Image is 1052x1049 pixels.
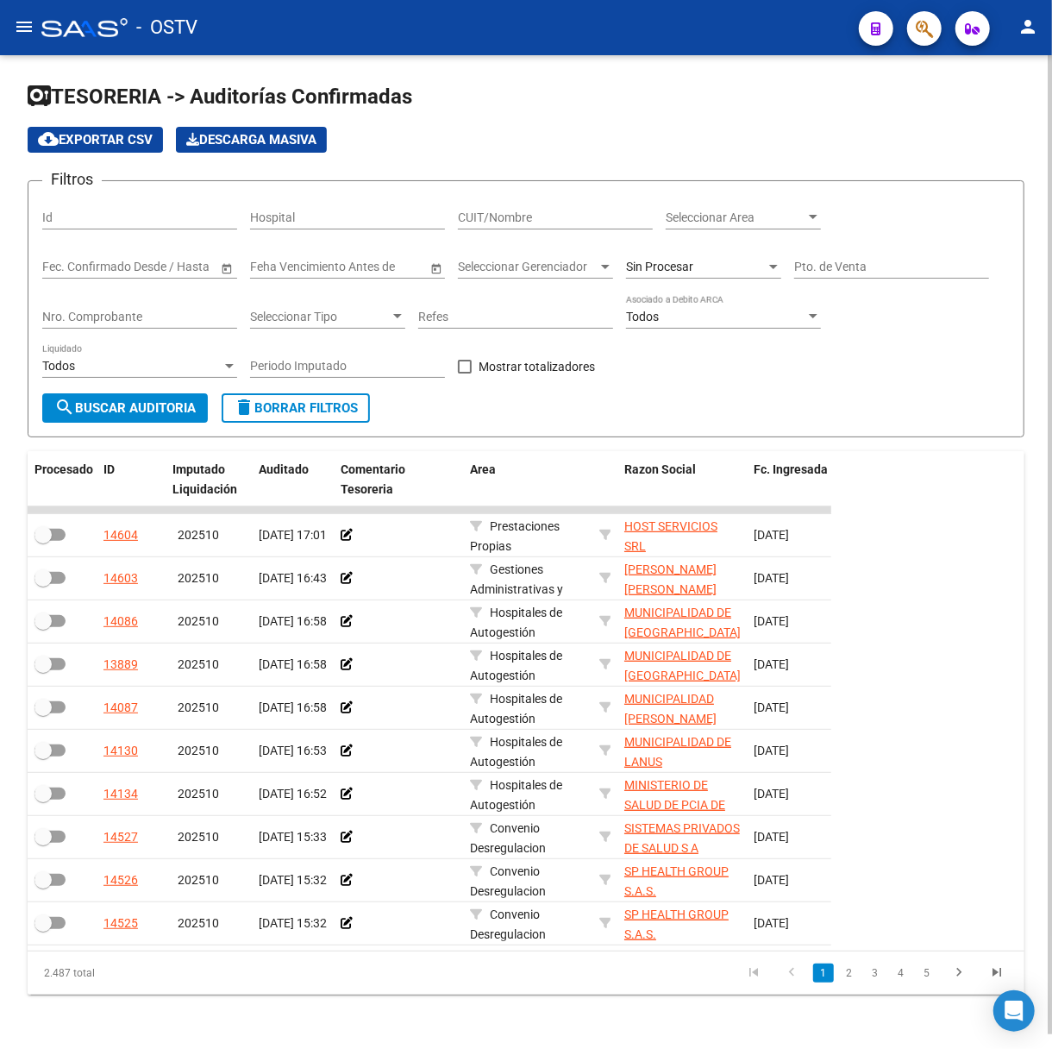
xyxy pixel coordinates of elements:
[980,964,1013,983] a: go to last page
[624,735,731,769] span: MUNICIPALIDAD DE LANUS
[234,400,358,416] span: Borrar Filtros
[470,735,562,769] span: Hospitales de Autogestión
[178,657,219,671] span: 202510
[891,964,911,983] a: 4
[836,958,862,988] li: page 2
[178,916,219,930] span: 202510
[38,129,59,149] mat-icon: cloud_download
[993,990,1035,1032] div: Open Intercom Messenger
[917,964,937,983] a: 5
[120,260,204,274] input: Fecha fin
[470,462,496,476] span: Area
[259,873,327,887] span: [DATE] 15:32
[754,916,789,930] span: [DATE]
[942,964,975,983] a: go to next page
[624,603,740,639] div: - 30999229790
[479,356,595,377] span: Mostrar totalizadores
[754,528,789,542] span: [DATE]
[259,787,327,801] span: [DATE] 16:52
[470,649,562,682] span: Hospitales de Autogestión
[259,462,309,476] span: Auditado
[1018,16,1038,37] mat-icon: person
[178,571,219,585] span: 202510
[42,167,102,192] h3: Filtros
[458,260,598,274] span: Seleccionar Gerenciador
[334,451,463,508] datatable-header-cell: Comentario Tesoreria
[42,393,208,423] button: Buscar Auditoria
[754,462,828,476] span: Fc. Ingresada
[914,958,940,988] li: page 5
[865,964,886,983] a: 3
[888,958,914,988] li: page 4
[862,958,888,988] li: page 3
[624,819,740,855] div: - 30592558951
[624,517,740,553] div: - 33712005969
[624,778,725,832] span: MINISTERIO DE SALUD DE PCIA DE BSAS
[103,914,138,933] div: 14525
[470,821,546,855] span: Convenio Desregulacion
[775,964,808,983] a: go to previous page
[178,873,219,887] span: 202510
[470,606,562,639] span: Hospitales de Autogestión
[427,259,445,277] button: Open calendar
[624,908,729,941] span: SP HEALTH GROUP S.A.S.
[470,519,560,553] span: Prestaciones Propias
[624,776,740,812] div: - 30626983398
[103,784,138,804] div: 14134
[754,700,789,714] span: [DATE]
[176,127,327,153] button: Descarga Masiva
[754,787,789,801] span: [DATE]
[624,905,740,941] div: - 30715935933
[811,958,836,988] li: page 1
[259,744,327,757] span: [DATE] 16:53
[737,964,770,983] a: go to first page
[234,397,254,418] mat-icon: delete
[103,655,138,675] div: 13889
[103,870,138,890] div: 14526
[754,657,789,671] span: [DATE]
[259,657,327,671] span: [DATE] 16:58
[747,451,842,508] datatable-header-cell: Fc. Ingresada
[28,952,224,995] div: 2.487 total
[754,873,789,887] span: [DATE]
[178,614,219,628] span: 202510
[178,830,219,844] span: 202510
[624,821,740,855] span: SISTEMAS PRIVADOS DE SALUD S A
[252,451,334,508] datatable-header-cell: Auditado
[259,700,327,714] span: [DATE] 16:58
[259,916,327,930] span: [DATE] 15:32
[470,692,562,726] span: Hospitales de Autogestión
[470,864,546,898] span: Convenio Desregulacion
[172,462,237,496] span: Imputado Liquidación
[626,260,693,273] span: Sin Procesar
[28,127,163,153] button: Exportar CSV
[103,612,138,631] div: 14086
[624,649,741,702] span: MUNICIPALIDAD DE [GEOGRAPHIC_DATA][PERSON_NAME]
[754,571,789,585] span: [DATE]
[839,964,860,983] a: 2
[42,359,75,373] span: Todos
[259,614,327,628] span: [DATE] 16:58
[34,462,93,476] span: Procesado
[178,528,219,542] span: 202510
[217,259,235,277] button: Open calendar
[624,732,740,769] div: - 30999001005
[624,562,717,596] span: [PERSON_NAME] [PERSON_NAME]
[222,393,370,423] button: Borrar Filtros
[624,560,740,596] div: - 27230265718
[54,397,75,418] mat-icon: search
[178,700,219,714] span: 202510
[186,132,316,148] span: Descarga Masiva
[624,864,729,898] span: SP HEALTH GROUP S.A.S.
[624,689,740,726] div: - 30999012333
[103,741,138,761] div: 14130
[166,451,252,508] datatable-header-cell: Imputado Liquidación
[97,451,166,508] datatable-header-cell: ID
[178,744,219,757] span: 202510
[624,606,741,639] span: MUNICIPALIDAD DE [GEOGRAPHIC_DATA]
[624,692,741,745] span: MUNICIPALIDAD [PERSON_NAME][GEOGRAPHIC_DATA]
[38,132,153,148] span: Exportar CSV
[103,568,138,588] div: 14603
[259,528,327,542] span: [DATE] 17:01
[14,16,34,37] mat-icon: menu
